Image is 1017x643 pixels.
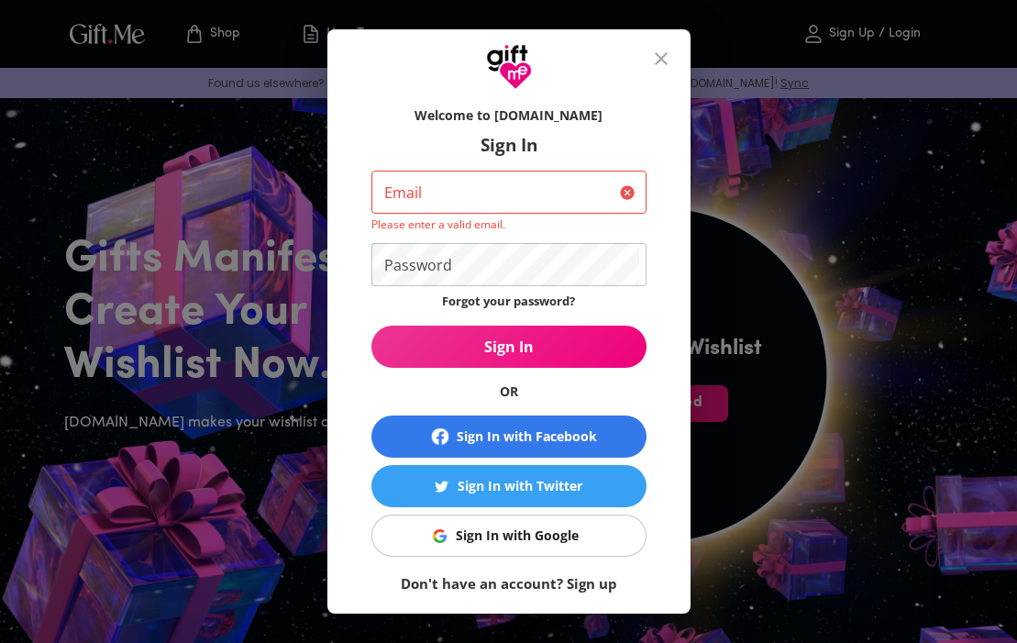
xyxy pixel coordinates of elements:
[371,382,647,401] h6: OR
[456,526,579,546] div: Sign In with Google
[371,106,647,125] h6: Welcome to [DOMAIN_NAME]
[371,515,647,557] button: Sign In with GoogleSign In with Google
[458,476,582,496] div: Sign In with Twitter
[371,216,647,232] p: Please enter a valid email.
[639,37,683,81] button: close
[435,480,448,493] img: Sign In with Twitter
[371,465,647,507] button: Sign In with TwitterSign In with Twitter
[371,134,647,156] h6: Sign In
[371,326,647,368] button: Sign In
[371,337,647,357] span: Sign In
[442,293,575,309] a: Forgot your password?
[401,574,617,593] a: Don't have an account? Sign up
[371,608,647,632] p: © 2025 RealGifts, LLC. All rights reserved.
[457,427,597,447] div: Sign In with Facebook
[433,529,447,543] img: Sign In with Google
[371,416,647,458] button: Sign In with Facebook
[486,44,532,90] img: GiftMe Logo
